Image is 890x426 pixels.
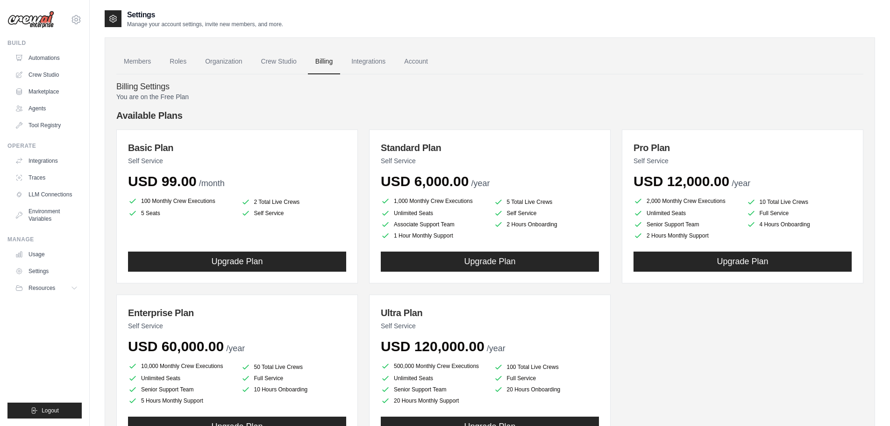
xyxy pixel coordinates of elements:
li: Full Service [494,374,599,383]
li: 4 Hours Onboarding [747,220,852,229]
span: Resources [28,284,55,292]
li: Senior Support Team [381,385,486,394]
button: Upgrade Plan [634,252,852,272]
button: Upgrade Plan [381,252,599,272]
p: Self Service [381,321,599,331]
img: Logo [7,11,54,29]
span: Logout [42,407,59,414]
li: Senior Support Team [128,385,234,394]
a: LLM Connections [11,187,82,202]
span: /year [732,179,750,188]
a: Traces [11,170,82,185]
button: Resources [11,281,82,296]
a: Agents [11,101,82,116]
span: USD 60,000.00 [128,339,224,354]
a: Crew Studio [11,67,82,82]
span: /year [226,344,245,353]
li: Unlimited Seats [634,209,739,218]
p: Self Service [128,156,346,166]
div: Manage [7,236,82,243]
span: /month [199,179,225,188]
li: Unlimited Seats [381,374,486,383]
li: Full Service [241,374,347,383]
li: 100 Total Live Crews [494,362,599,372]
h3: Basic Plan [128,141,346,154]
h4: Available Plans [116,109,863,122]
a: Environment Variables [11,204,82,226]
li: Senior Support Team [634,220,739,229]
span: USD 12,000.00 [634,173,729,189]
span: /year [487,344,506,353]
li: 2 Total Live Crews [241,197,347,207]
a: Tool Registry [11,118,82,133]
p: You are on the Free Plan [116,92,863,101]
h3: Pro Plan [634,141,852,154]
a: Marketplace [11,84,82,99]
li: 5 Total Live Crews [494,197,599,207]
a: Automations [11,51,82,65]
li: 20 Hours Monthly Support [381,396,486,405]
li: 100 Monthly Crew Executions [128,195,234,207]
button: Logout [7,403,82,419]
h2: Settings [127,9,283,21]
h3: Ultra Plan [381,306,599,319]
li: 500,000 Monthly Crew Executions [381,361,486,372]
a: Crew Studio [254,49,304,74]
button: Upgrade Plan [128,252,346,272]
div: Operate [7,142,82,150]
a: Roles [162,49,194,74]
li: 10 Hours Onboarding [241,385,347,394]
a: Billing [308,49,340,74]
li: 1 Hour Monthly Support [381,231,486,240]
li: 2 Hours Monthly Support [634,231,739,240]
li: 2 Hours Onboarding [494,220,599,229]
a: Settings [11,264,82,279]
li: 1,000 Monthly Crew Executions [381,195,486,207]
li: Full Service [747,209,852,218]
li: Unlimited Seats [381,209,486,218]
a: Account [397,49,435,74]
li: 50 Total Live Crews [241,362,347,372]
p: Self Service [381,156,599,166]
h3: Enterprise Plan [128,306,346,319]
a: Organization [198,49,249,74]
a: Integrations [344,49,393,74]
li: 10 Total Live Crews [747,197,852,207]
li: 5 Seats [128,209,234,218]
li: Self Service [494,209,599,218]
li: Associate Support Team [381,220,486,229]
p: Manage your account settings, invite new members, and more. [127,21,283,28]
li: 10,000 Monthly Crew Executions [128,361,234,372]
li: 2,000 Monthly Crew Executions [634,195,739,207]
p: Self Service [634,156,852,166]
li: 5 Hours Monthly Support [128,396,234,405]
a: Integrations [11,153,82,168]
div: Build [7,39,82,47]
h3: Standard Plan [381,141,599,154]
span: USD 120,000.00 [381,339,484,354]
span: /year [471,179,490,188]
span: USD 99.00 [128,173,197,189]
a: Usage [11,247,82,262]
li: 20 Hours Onboarding [494,385,599,394]
li: Self Service [241,209,347,218]
h4: Billing Settings [116,82,863,92]
p: Self Service [128,321,346,331]
span: USD 6,000.00 [381,173,469,189]
a: Members [116,49,158,74]
li: Unlimited Seats [128,374,234,383]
